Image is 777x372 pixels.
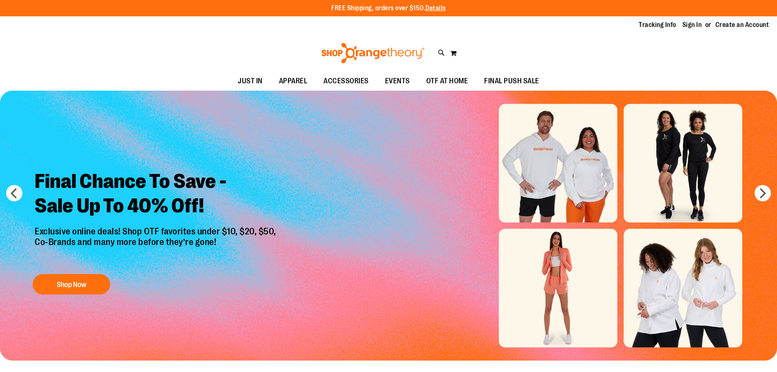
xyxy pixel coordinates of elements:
span: OTF AT HOME [426,72,468,90]
button: Shop Now [33,274,110,294]
a: JUST IN [230,72,271,91]
span: FINAL PUSH SALE [484,72,539,90]
span: JUST IN [238,72,263,90]
a: APPAREL [271,72,316,91]
a: EVENTS [377,72,418,91]
button: prev [6,185,22,201]
a: Final Chance To Save -Sale Up To 40% Off! Exclusive online deals! Shop OTF favorites under $10, $... [29,163,284,299]
span: ACCESSORIES [323,72,369,90]
a: Create an Account [715,20,769,29]
a: OTF AT HOME [418,72,476,91]
span: APPAREL [279,72,308,90]
img: Shop Orangetheory [320,43,426,63]
button: next [755,185,771,201]
span: EVENTS [385,72,410,90]
a: Details [425,4,446,12]
h2: Final Chance To Save - Sale Up To 40% Off! [29,163,284,226]
a: ACCESSORIES [315,72,377,91]
p: Exclusive online deals! Shop OTF favorites under $10, $20, $50, Co-Brands and many more before th... [29,226,284,266]
a: Tracking Info [639,20,676,29]
p: FREE Shipping, orders over $150. [331,4,446,13]
a: FINAL PUSH SALE [476,72,547,91]
a: Sign In [682,20,702,29]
